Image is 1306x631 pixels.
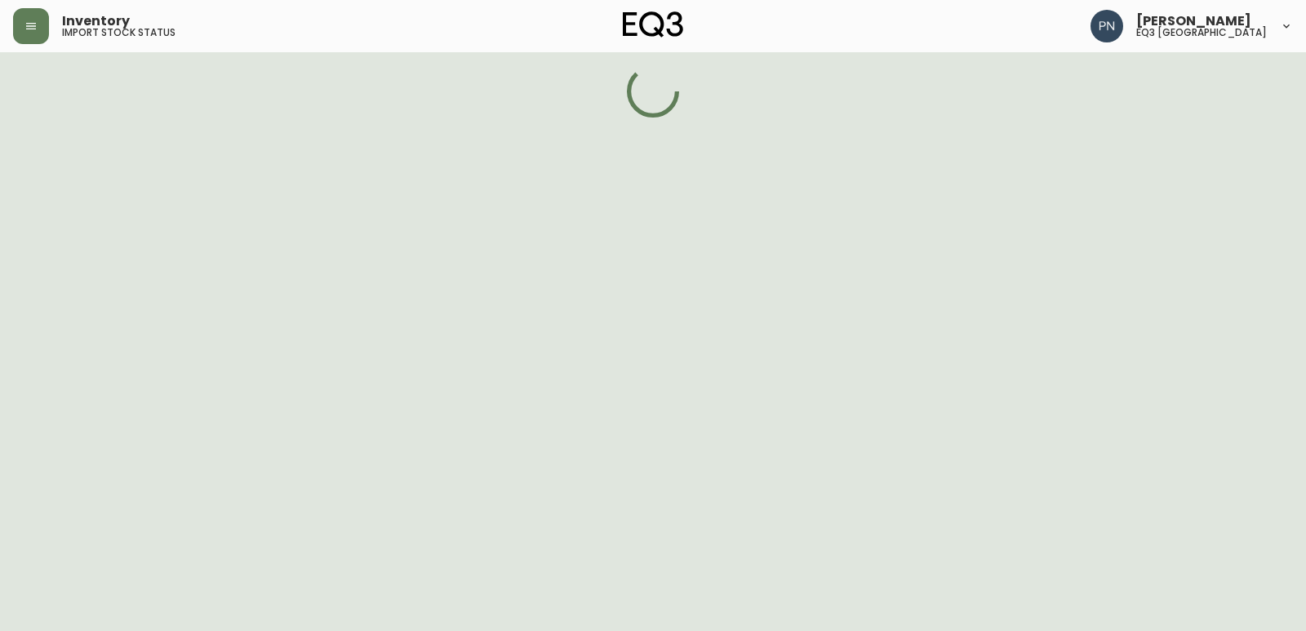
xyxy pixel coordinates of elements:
h5: import stock status [62,28,175,38]
span: Inventory [62,15,130,28]
h5: eq3 [GEOGRAPHIC_DATA] [1136,28,1267,38]
img: 496f1288aca128e282dab2021d4f4334 [1091,10,1123,42]
span: [PERSON_NAME] [1136,15,1251,28]
img: logo [623,11,683,38]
